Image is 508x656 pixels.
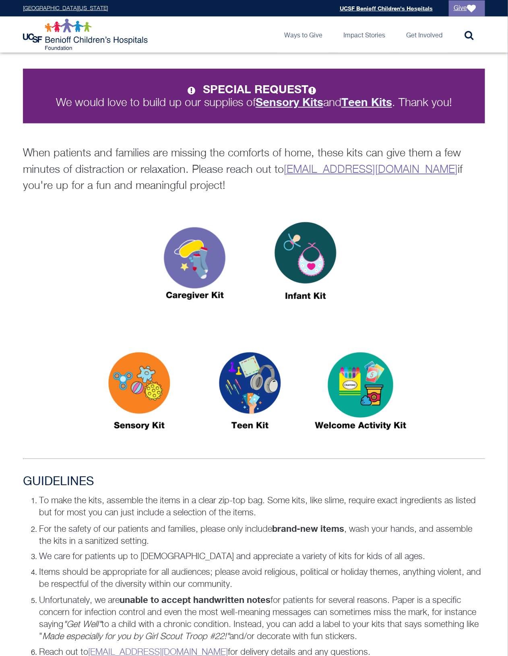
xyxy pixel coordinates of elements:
[42,633,229,642] em: Made especially for you by Girl Scout Troop #22!"
[340,5,433,12] a: UCSF Benioff Children's Hospitals
[310,337,411,453] img: Activity Kits
[284,164,458,175] a: [EMAIL_ADDRESS][DOMAIN_NAME]
[449,0,485,16] a: Give
[341,95,392,109] strong: Teen Kits
[278,16,329,53] a: Ways to Give
[400,16,449,53] a: Get Involved
[39,523,485,548] p: For the safety of our patients and families, please only include , wash your hands, and assemble ...
[39,551,485,563] p: We care for patients up to [DEMOGRAPHIC_DATA] and appreciate a variety of kits for kids of all ages.
[256,97,323,109] a: Sensory Kits
[23,18,150,51] img: Logo for UCSF Benioff Children's Hospitals Foundation
[145,207,245,322] img: caregiver kit
[39,567,485,591] p: Items should be appropriate for all audiences; please avoid religious, political or holiday theme...
[200,337,300,453] img: Teen Kit
[203,82,320,96] strong: SPECIAL REQUEST
[39,495,485,519] p: To make the kits, assemble the items in a clear zip-top bag. Some kits, like slime, require exact...
[39,594,485,643] p: Unfortunately, we are for patients for several reasons. Paper is a specific concern for infection...
[120,595,271,605] strong: unable to accept handwritten notes
[37,83,471,109] p: We would love to build up our supplies of and . Thank you!
[89,337,190,453] img: Sensory Kits
[63,621,101,629] em: "Get Well"
[337,16,392,53] a: Impact Stories
[256,95,323,109] strong: Sensory Kits
[23,146,485,195] p: When patients and families are missing the comforts of home, these kits can give them a few minut...
[341,97,392,109] a: Teen Kits
[23,475,485,490] h3: GUIDELINES
[255,207,356,322] img: infant kit
[272,524,344,534] strong: brand-new items
[23,6,108,11] a: [GEOGRAPHIC_DATA][US_STATE]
